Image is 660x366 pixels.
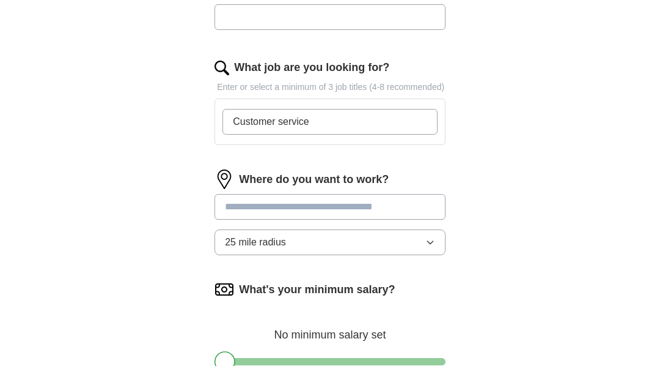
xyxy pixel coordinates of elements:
[225,235,286,250] span: 25 mile radius
[215,81,446,94] p: Enter or select a minimum of 3 job titles (4-8 recommended)
[222,109,438,135] input: Type a job title and press enter
[215,314,446,343] div: No minimum salary set
[215,280,234,299] img: salary.png
[215,61,229,75] img: search.png
[234,59,389,76] label: What job are you looking for?
[239,171,389,188] label: Where do you want to work?
[239,282,395,298] label: What's your minimum salary?
[215,170,234,189] img: location.png
[215,230,446,255] button: 25 mile radius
